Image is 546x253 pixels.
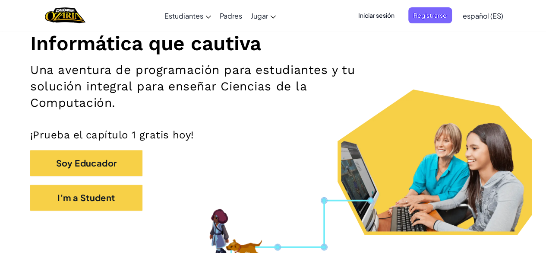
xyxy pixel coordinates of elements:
span: Estudiantes [164,11,203,20]
button: I'm a Student [30,185,142,211]
button: Registrarse [408,7,452,23]
a: Ozaria by CodeCombat logo [45,6,85,24]
span: Jugar [251,11,268,20]
img: Home [45,6,85,24]
button: Soy Educador [30,150,142,176]
a: Estudiantes [160,4,215,27]
h1: Informática que cautiva [30,31,516,55]
span: español (ES) [463,11,503,20]
a: Jugar [246,4,280,27]
h2: Una aventura de programación para estudiantes y tu solución integral para enseñar Ciencias de la ... [30,62,356,111]
p: ¡Prueba el capítulo 1 gratis hoy! [30,128,516,141]
a: español (ES) [458,4,508,27]
button: Iniciar sesión [353,7,400,23]
a: Padres [215,4,246,27]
